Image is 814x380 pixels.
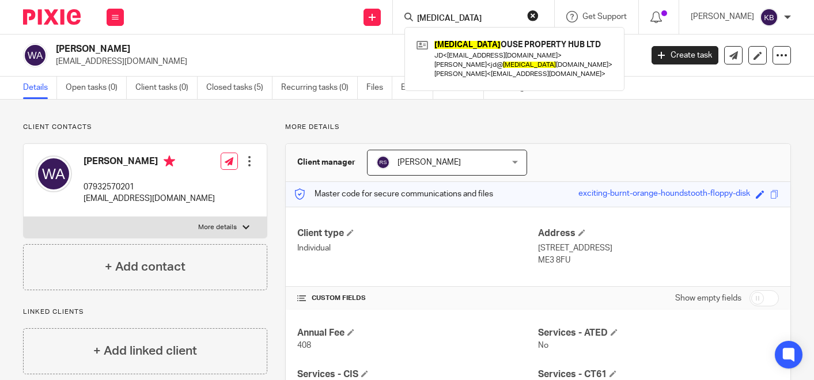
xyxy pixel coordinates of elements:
[56,43,518,55] h2: [PERSON_NAME]
[135,77,198,99] a: Client tasks (0)
[527,10,539,21] button: Clear
[23,77,57,99] a: Details
[538,227,779,240] h4: Address
[297,327,538,339] h4: Annual Fee
[376,155,390,169] img: svg%3E
[206,77,272,99] a: Closed tasks (5)
[691,11,754,22] p: [PERSON_NAME]
[297,157,355,168] h3: Client manager
[582,13,627,21] span: Get Support
[297,294,538,303] h4: CUSTOM FIELDS
[538,341,548,349] span: No
[84,193,215,204] p: [EMAIL_ADDRESS][DOMAIN_NAME]
[84,181,215,193] p: 07932570201
[23,9,81,25] img: Pixie
[35,155,72,192] img: svg%3E
[93,342,197,360] h4: + Add linked client
[198,223,237,232] p: More details
[105,258,185,276] h4: + Add contact
[164,155,175,167] i: Primary
[538,327,779,339] h4: Services - ATED
[760,8,778,26] img: svg%3E
[397,158,461,166] span: [PERSON_NAME]
[23,123,267,132] p: Client contacts
[56,56,634,67] p: [EMAIL_ADDRESS][DOMAIN_NAME]
[675,292,741,304] label: Show empty fields
[23,307,267,317] p: Linked clients
[538,242,779,254] p: [STREET_ADDRESS]
[297,242,538,254] p: Individual
[416,14,520,24] input: Search
[23,43,47,67] img: svg%3E
[538,254,779,266] p: ME3 8FU
[652,46,718,64] a: Create task
[401,77,433,99] a: Emails
[297,341,311,349] span: 408
[285,123,791,132] p: More details
[281,77,358,99] a: Recurring tasks (0)
[84,155,215,170] h4: [PERSON_NAME]
[297,227,538,240] h4: Client type
[366,77,392,99] a: Files
[578,188,750,201] div: exciting-burnt-orange-houndstooth-floppy-disk
[66,77,127,99] a: Open tasks (0)
[294,188,493,200] p: Master code for secure communications and files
